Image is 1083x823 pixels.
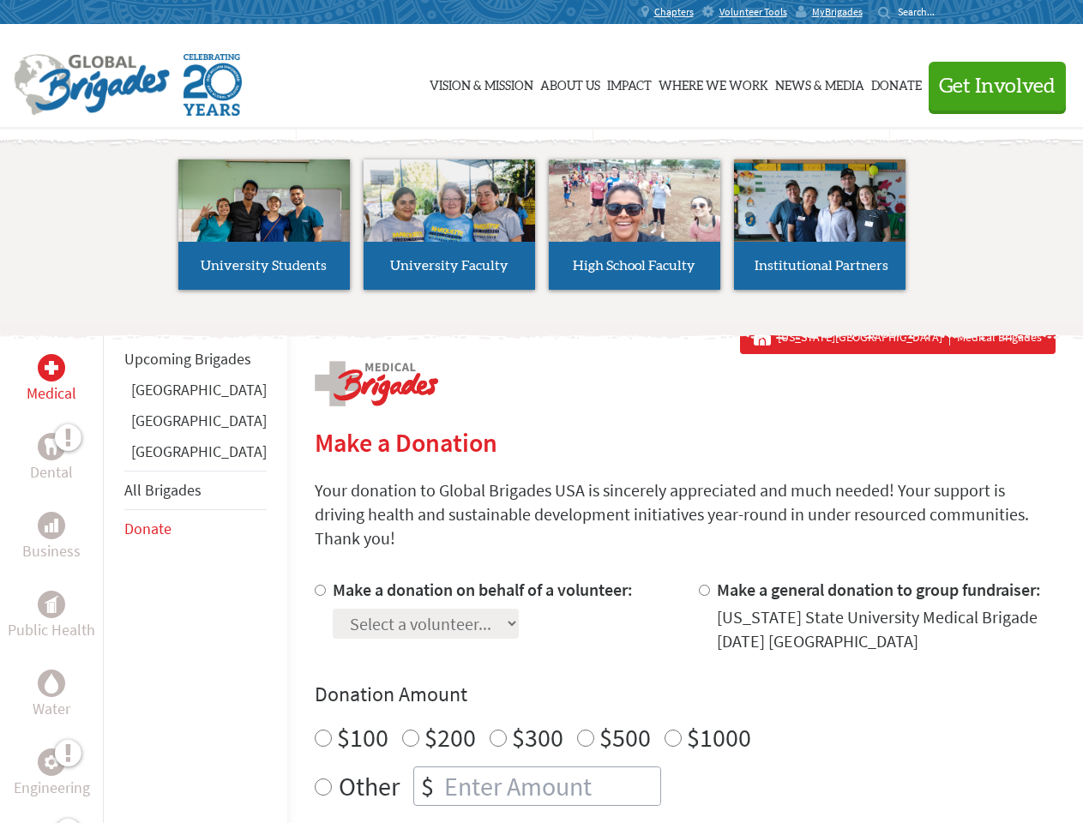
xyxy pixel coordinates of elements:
li: Panama [124,440,267,471]
label: $200 [424,721,476,754]
span: Get Involved [939,76,1056,97]
li: Ghana [124,378,267,409]
a: All Brigades [124,480,202,500]
a: University Students [178,159,350,290]
input: Search... [898,5,947,18]
p: Water [33,697,70,721]
a: Upcoming Brigades [124,349,251,369]
label: $1000 [687,721,751,754]
a: High School Faculty [549,159,720,290]
img: logo-medical.png [315,361,438,406]
a: Institutional Partners [734,159,906,290]
img: Business [45,519,58,532]
div: Water [38,670,65,697]
a: Donate [124,519,171,538]
p: Public Health [8,618,95,642]
span: University Faculty [390,259,508,273]
p: Dental [30,460,73,484]
p: Your donation to Global Brigades USA is sincerely appreciated and much needed! Your support is dr... [315,478,1056,550]
img: Global Brigades Logo [14,54,170,116]
a: Public HealthPublic Health [8,591,95,642]
img: Global Brigades Celebrating 20 Years [184,54,242,116]
span: University Students [201,259,327,273]
a: University Faculty [364,159,535,290]
label: Make a donation on behalf of a volunteer: [333,579,633,600]
span: MyBrigades [812,5,863,19]
img: Dental [45,438,58,454]
li: Guatemala [124,409,267,440]
li: Donate [124,510,267,548]
img: Medical [45,361,58,375]
a: Vision & Mission [430,40,533,126]
a: DentalDental [30,433,73,484]
a: BusinessBusiness [22,512,81,563]
label: Make a general donation to group fundraiser: [717,579,1041,600]
div: Public Health [38,591,65,618]
div: Dental [38,433,65,460]
li: Upcoming Brigades [124,340,267,378]
a: [GEOGRAPHIC_DATA] [131,411,267,430]
img: Public Health [45,596,58,613]
div: $ [414,767,441,805]
button: Get Involved [929,62,1066,111]
span: High School Faculty [573,259,695,273]
label: $500 [599,721,651,754]
img: menu_brigades_submenu_4.jpg [734,159,906,273]
img: menu_brigades_submenu_2.jpg [364,159,535,274]
a: MedicalMedical [27,354,76,405]
img: menu_brigades_submenu_3.jpg [549,159,720,243]
img: Water [45,673,58,693]
span: Volunteer Tools [719,5,787,19]
span: Institutional Partners [755,259,888,273]
a: [GEOGRAPHIC_DATA] [131,380,267,399]
img: Engineering [45,755,58,769]
label: $100 [337,721,388,754]
a: EngineeringEngineering [14,748,90,800]
li: All Brigades [124,471,267,510]
label: $300 [512,721,563,754]
div: Engineering [38,748,65,776]
input: Enter Amount [441,767,660,805]
span: Chapters [654,5,694,19]
h2: Make a Donation [315,427,1056,458]
a: Where We Work [659,40,768,126]
p: Business [22,539,81,563]
p: Medical [27,381,76,405]
a: Donate [871,40,922,126]
a: About Us [540,40,600,126]
div: Medical [38,354,65,381]
div: Business [38,512,65,539]
img: menu_brigades_submenu_1.jpg [178,159,350,273]
a: Impact [607,40,652,126]
p: Engineering [14,776,90,800]
a: News & Media [775,40,864,126]
div: [US_STATE] State University Medical Brigade [DATE] [GEOGRAPHIC_DATA] [717,605,1056,653]
a: [GEOGRAPHIC_DATA] [131,442,267,461]
h4: Donation Amount [315,681,1056,708]
label: Other [339,766,400,806]
a: WaterWater [33,670,70,721]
